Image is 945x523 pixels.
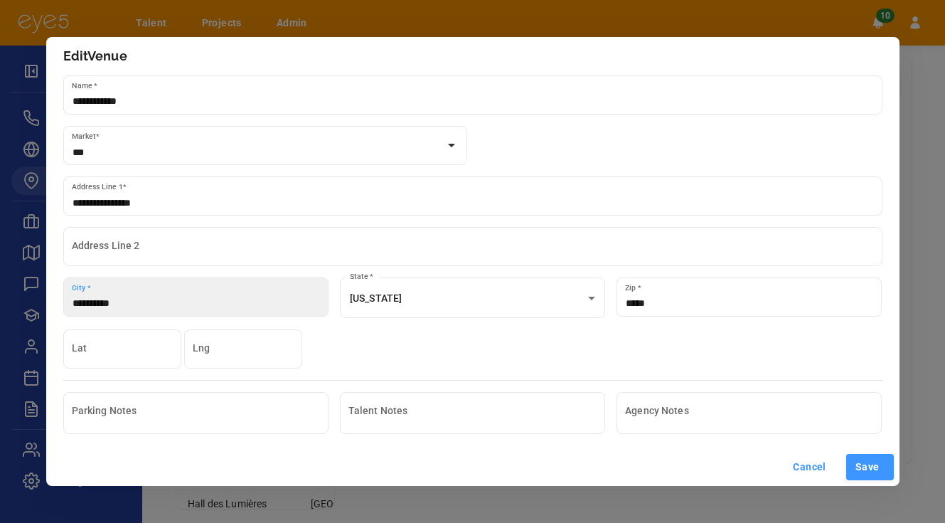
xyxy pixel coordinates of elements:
label: Address Line 1* [72,181,126,192]
label: Market* [72,131,100,142]
button: Cancel [784,454,840,480]
label: State [350,271,373,282]
label: Name [72,80,97,91]
button: Open [442,135,461,155]
h2: Edit Venue [46,37,899,75]
label: City [72,282,90,293]
div: [US_STATE] [340,278,605,318]
label: Zip [625,282,641,293]
button: Save [846,454,894,480]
